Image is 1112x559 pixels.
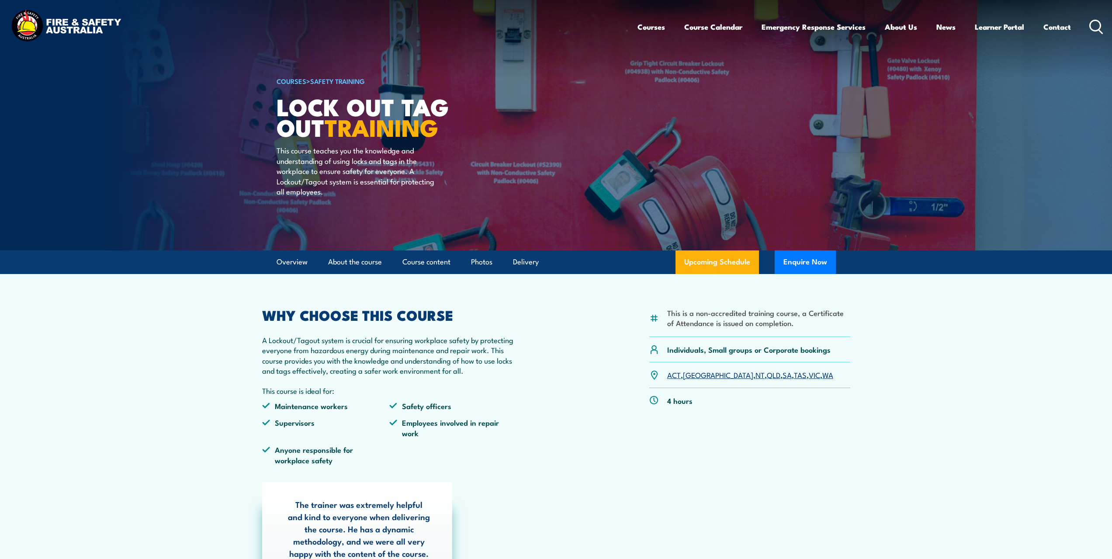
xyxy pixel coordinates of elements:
[471,250,492,274] a: Photos
[277,250,308,274] a: Overview
[262,417,390,438] li: Supervisors
[767,369,780,380] a: QLD
[684,15,742,38] a: Course Calendar
[775,250,836,274] button: Enquire Now
[402,250,450,274] a: Course content
[885,15,917,38] a: About Us
[667,308,850,328] li: This is a non-accredited training course, a Certificate of Attendance is issued on completion.
[389,401,517,411] li: Safety officers
[809,369,820,380] a: VIC
[389,417,517,438] li: Employees involved in repair work
[262,335,517,376] p: A Lockout/Tagout system is crucial for ensuring workplace safety by protecting everyone from haza...
[936,15,956,38] a: News
[755,369,765,380] a: NT
[667,370,833,380] p: , , , , , , ,
[277,76,492,86] h6: >
[277,76,306,86] a: COURSES
[1043,15,1071,38] a: Contact
[277,145,436,196] p: This course teaches you the knowledge and understanding of using locks and tags in the workplace ...
[822,369,833,380] a: WA
[637,15,665,38] a: Courses
[325,108,438,145] strong: TRAINING
[975,15,1024,38] a: Learner Portal
[667,396,693,406] p: 4 hours
[513,250,539,274] a: Delivery
[667,369,681,380] a: ACT
[262,385,517,396] p: This course is ideal for:
[762,15,866,38] a: Emergency Response Services
[262,309,517,321] h2: WHY CHOOSE THIS COURSE
[676,250,759,274] a: Upcoming Schedule
[667,344,831,354] p: Individuals, Small groups or Corporate bookings
[262,401,390,411] li: Maintenance workers
[794,369,807,380] a: TAS
[262,444,390,465] li: Anyone responsible for workplace safety
[783,369,792,380] a: SA
[328,250,382,274] a: About the course
[310,76,365,86] a: Safety Training
[683,369,753,380] a: [GEOGRAPHIC_DATA]
[277,96,492,137] h1: Lock Out Tag Out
